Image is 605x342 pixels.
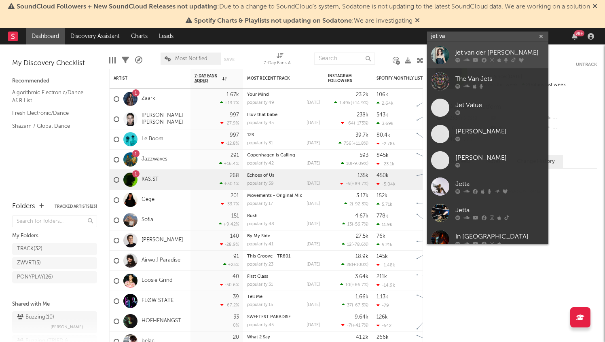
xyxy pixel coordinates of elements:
span: Spotify Charts & Playlists not updating on Sodatone [194,18,352,24]
div: Most Recent Track [247,76,308,81]
div: -542 [377,323,391,328]
div: Folders [12,202,35,211]
div: popularity: 23 [247,262,273,267]
div: 135k [357,173,368,178]
div: popularity: 15 [247,303,273,307]
div: ZWVRT ( 5 ) [17,258,41,268]
div: 140 [230,234,239,239]
div: 291 [231,153,239,158]
div: [DATE] [307,262,320,267]
div: 266k [377,335,389,340]
svg: Chart title [413,150,449,170]
div: 91 [233,254,239,259]
span: : We are investigating [194,18,412,24]
div: Rush [247,214,320,218]
a: Algorithmic Electronic/Dance A&R List [12,88,89,105]
a: Leads [153,28,179,44]
a: The Van Jets [427,68,548,95]
div: [DATE] [307,101,320,105]
div: 27.5k [356,234,368,239]
a: Loosie Grind [142,277,173,284]
div: 0 % [233,323,239,328]
svg: Chart title [413,210,449,230]
div: -- [543,124,597,134]
div: [DATE] [307,242,320,247]
div: 593 [360,153,368,158]
div: ( ) [340,282,368,287]
a: [PERSON_NAME] [427,121,548,147]
div: 39.7k [355,133,368,138]
svg: Chart title [413,230,449,251]
span: -6 [345,182,350,186]
div: [DATE] [307,141,320,146]
div: +16.4 % [219,161,239,166]
a: By My Side [247,234,270,239]
div: 2.64k [377,101,393,106]
a: ZWVRT(5) [12,257,97,269]
div: 5.21k [377,242,392,247]
div: 145k [377,254,388,259]
div: 1.13k [377,294,388,300]
a: Buzzing(10)[PERSON_NAME] [12,311,97,333]
div: 3.17k [356,193,368,198]
div: 7-Day Fans Added (7-Day Fans Added) [264,49,296,72]
div: What 2 Say [247,335,320,340]
div: 1.66k [355,294,368,300]
div: 123 [247,133,320,137]
div: -1.48k [377,262,395,268]
span: -9.09 % [352,162,367,166]
div: 33 [233,315,239,320]
div: 3.69k [377,121,393,126]
div: Shared with Me [12,300,97,309]
div: 40 [233,274,239,279]
div: 997 [230,112,239,118]
div: +23 % [223,262,239,267]
span: Most Notified [175,56,207,61]
div: -2.78k [377,141,395,146]
a: Jetta [427,173,548,200]
div: Copenhagen is Calling [247,153,320,158]
div: Echoes of Us [247,173,320,178]
div: ( ) [341,262,368,267]
a: [PERSON_NAME] [PERSON_NAME] [142,112,186,126]
a: Airwolf Paradise [142,257,180,264]
svg: Chart title [413,291,449,311]
div: [DATE] [307,161,320,166]
div: 7-Day Fans Added (7-Day Fans Added) [264,59,296,68]
div: My Discovery Checklist [12,59,97,68]
div: -14.9k [377,283,395,288]
div: Tell Me [247,295,320,299]
div: [DATE] [307,121,320,125]
div: 3.64k [355,274,368,279]
a: In [GEOGRAPHIC_DATA] [427,226,548,252]
span: Dismiss [415,18,420,24]
span: 756 [344,141,351,146]
div: In [GEOGRAPHIC_DATA] [455,232,544,241]
div: +13.7 % [220,100,239,106]
a: FLØW STATE [142,298,173,304]
span: -56.7 % [353,222,367,227]
div: 99 + [574,30,584,36]
div: -- [543,113,597,124]
button: Untrack [576,61,597,69]
div: ( ) [340,181,368,186]
div: 845k [377,153,389,158]
a: KAS:ST [142,176,159,183]
div: Buzzing ( 10 ) [17,312,54,322]
div: 18.9k [355,254,368,259]
div: 41.2k [356,335,368,340]
div: 152k [377,193,387,198]
div: [PERSON_NAME] [455,127,544,136]
div: +9.42 % [219,222,239,227]
div: Artist [114,76,174,81]
div: 4.67k [355,213,368,219]
a: SWEETEST PARADISE [247,315,291,319]
span: 7-Day Fans Added [195,74,220,83]
div: ( ) [342,222,368,227]
div: 9.64k [355,315,368,320]
a: Dashboard [26,28,65,44]
a: Shazam / Global Dance [12,122,89,131]
input: Search for artists [427,32,548,42]
span: -173 % [355,121,367,126]
div: ( ) [342,242,368,247]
